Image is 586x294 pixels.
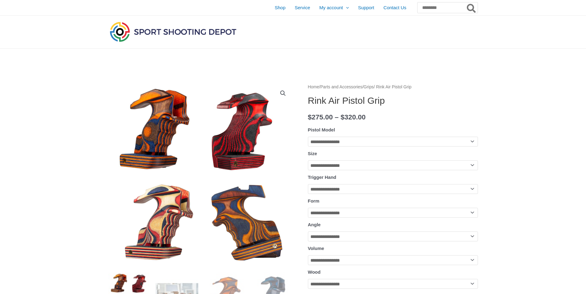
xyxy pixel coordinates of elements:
a: Grips [364,85,374,89]
bdi: 320.00 [341,113,366,121]
span: $ [341,113,345,121]
span: $ [308,113,312,121]
label: Size [308,151,317,156]
a: Home [308,85,319,89]
span: – [335,113,339,121]
label: Form [308,198,320,203]
label: Trigger Hand [308,175,337,180]
a: Parts and Accessories [320,85,362,89]
label: Volume [308,246,324,251]
label: Pistol Model [308,127,335,132]
label: Angle [308,222,321,227]
bdi: 275.00 [308,113,333,121]
label: Wood [308,269,321,275]
h1: Rink Air Pistol Grip [308,95,478,106]
img: Sport Shooting Depot [108,20,238,43]
button: Search [466,2,478,13]
nav: Breadcrumb [308,83,478,91]
a: View full-screen image gallery [277,88,289,99]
